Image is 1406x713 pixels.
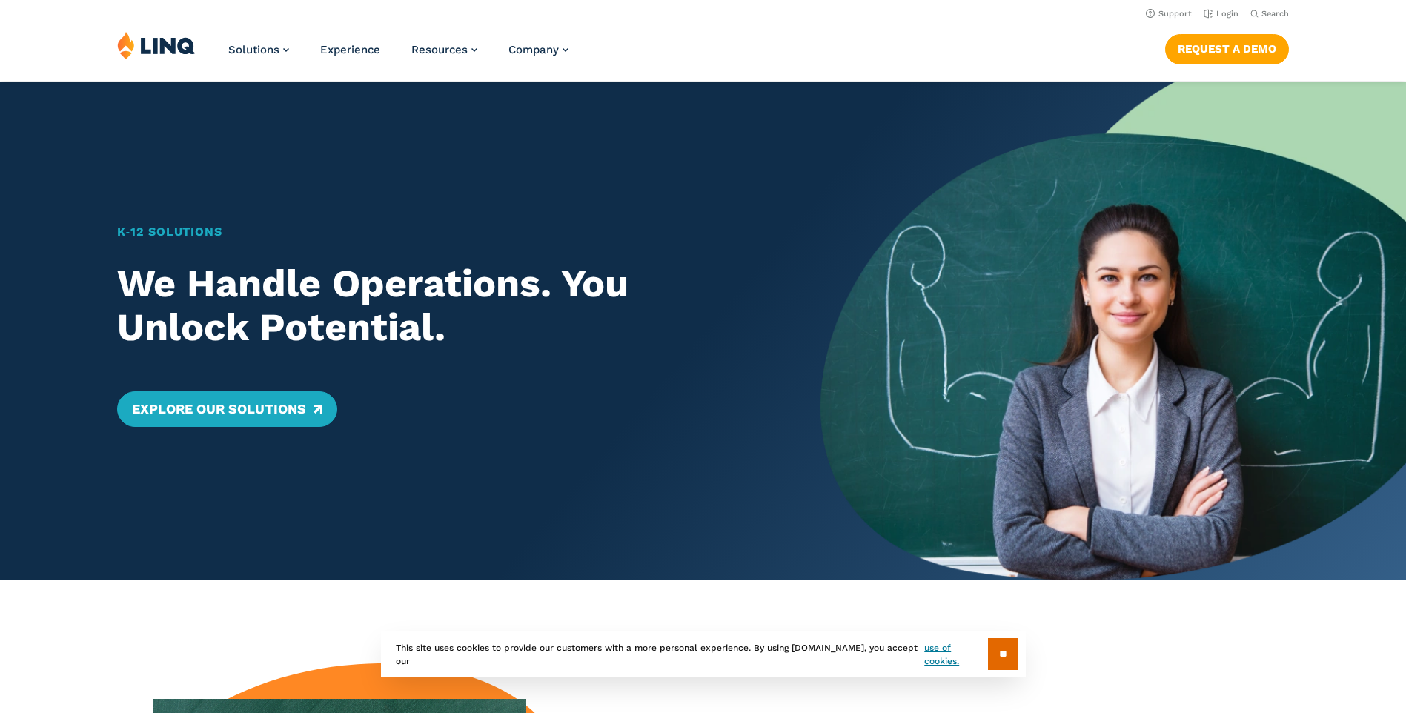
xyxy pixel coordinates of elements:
[508,43,568,56] a: Company
[1250,8,1289,19] button: Open Search Bar
[924,641,987,668] a: use of cookies.
[1165,31,1289,64] nav: Button Navigation
[117,262,763,351] h2: We Handle Operations. You Unlock Potential.
[117,391,337,427] a: Explore Our Solutions
[228,31,568,80] nav: Primary Navigation
[508,43,559,56] span: Company
[1204,9,1238,19] a: Login
[411,43,477,56] a: Resources
[381,631,1026,677] div: This site uses cookies to provide our customers with a more personal experience. By using [DOMAIN...
[117,31,196,59] img: LINQ | K‑12 Software
[1165,34,1289,64] a: Request a Demo
[320,43,380,56] a: Experience
[117,223,763,241] h1: K‑12 Solutions
[228,43,289,56] a: Solutions
[1261,9,1289,19] span: Search
[411,43,468,56] span: Resources
[820,82,1406,580] img: Home Banner
[1146,9,1192,19] a: Support
[228,43,279,56] span: Solutions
